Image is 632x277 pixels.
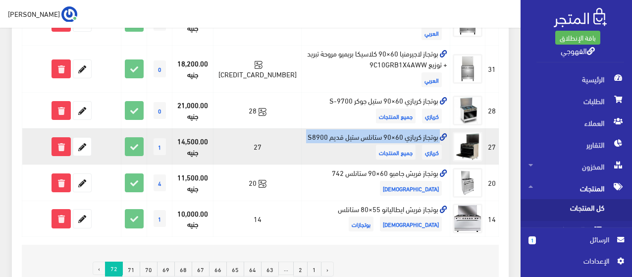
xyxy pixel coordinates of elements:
[528,177,624,199] span: المنتجات
[301,201,450,237] td: بوتجاز فريش ايطاليانو 55×80 ستانلس
[528,221,604,243] span: التصنيفات
[244,262,262,277] a: 64
[213,46,301,93] td: [CREDIT_CARD_NUMBER]
[555,31,600,45] a: باقة الإنطلاق
[561,43,595,57] a: القهوجي
[453,204,482,233] img: botgaz-frysh-5580-aytalyano-stanls.jpg
[485,93,499,129] td: 28
[421,25,442,40] span: العربي
[172,165,213,201] td: 11,500.00 جنيه
[154,102,166,119] span: 0
[485,128,499,165] td: 27
[172,128,213,165] td: 14,500.00 جنيه
[528,236,536,244] span: 1
[213,93,301,129] td: 28
[521,177,632,199] a: المنتجات
[213,201,301,237] td: 14
[528,234,624,255] a: 1 الرسائل
[301,165,450,201] td: بوتجاز فريش جامبو 60×90 ستانلس 742
[380,181,442,196] span: [DEMOGRAPHIC_DATA]
[485,165,499,201] td: 20
[321,262,334,277] a: « السابق
[122,262,140,277] a: 71
[528,156,624,177] span: المخزون
[528,68,624,90] span: الرئيسية
[349,217,373,231] span: بوتجازات
[521,134,632,156] a: التقارير
[528,255,624,271] a: اﻹعدادات
[521,68,632,90] a: الرئيسية
[521,112,632,134] a: العملاء
[226,262,244,277] a: 65
[376,145,416,160] span: جميع المنتجات
[453,132,482,162] img: botgaz-kryazy-6090-stanls-styl-kdym-s8900.jpg
[259,108,266,116] svg: Synced with Zoho Books
[157,262,175,277] a: 69
[192,262,210,277] a: 67
[380,217,442,231] span: [DEMOGRAPHIC_DATA]
[307,262,321,277] a: 1
[528,199,604,221] span: كل المنتجات
[521,90,632,112] a: الطلبات
[61,6,77,22] img: ...
[8,7,60,20] span: [PERSON_NAME]
[105,262,123,275] span: 72
[376,109,416,123] span: جميع المنتجات
[485,46,499,93] td: 31
[172,46,213,93] td: 18,200.00 جنيه
[453,96,482,125] img: botgaz-kryazy-6090-styl-gokr-s-9700.jpg
[93,262,105,277] li: التالي »
[259,180,266,188] svg: Synced with Zoho Books
[209,262,227,277] a: 66
[536,255,609,266] span: اﻹعدادات
[528,90,624,112] span: الطلبات
[453,168,482,198] img: botgaz-frysh-6090-gambo-stanls.jpg
[172,201,213,237] td: 10,000.00 جنيه
[154,210,166,227] span: 1
[8,6,77,22] a: ... [PERSON_NAME]
[293,262,308,277] a: 2
[521,156,632,177] a: المخزون
[213,128,301,165] td: 27
[521,221,632,243] a: التصنيفات
[255,61,263,69] svg: Synced with Zoho Books
[154,60,166,77] span: 0
[154,138,166,155] span: 1
[301,46,450,93] td: بوتجاز لاجيرمنيا 60×90 كلاسيكا بريميو مروحة تبريد + توزيع 9C10GRB1X4AWW
[421,72,442,87] span: العربي
[453,54,482,84] img: botgaz-lagyrmnya-6090-klasyka-brymyo-mroh-tbryd-tozyaa-9c10grb1x4aww.jpg
[528,134,624,156] span: التقارير
[544,234,609,245] span: الرسائل
[301,93,450,129] td: بوتجاز كريازي 60×90 ستيل جوكر S-9700
[301,128,450,165] td: بوتجاز كريازي 60×90 ستانلس ستيل قديم S8900
[213,165,301,201] td: 20
[485,201,499,237] td: 14
[12,209,50,247] iframe: Drift Widget Chat Controller
[521,199,632,221] a: كل المنتجات
[554,8,607,27] img: .
[140,262,158,277] a: 70
[154,174,166,191] span: 4
[528,112,624,134] span: العملاء
[261,262,279,277] a: 63
[172,93,213,129] td: 21,000.00 جنيه
[174,262,192,277] a: 68
[422,109,442,123] span: كريازي
[422,145,442,160] span: كريازي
